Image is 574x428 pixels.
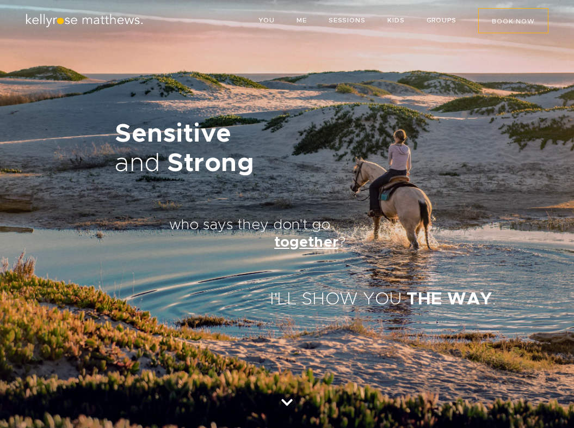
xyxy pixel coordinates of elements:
span: I'LL SHOW YOU [270,291,402,308]
a: KIDS [387,17,405,23]
span: Strong [167,151,254,176]
span: and [115,151,161,176]
span: . [492,291,496,308]
u: together [274,235,338,250]
img: Kellyrose Matthews logo [24,14,144,28]
span: Sensitive [115,121,232,147]
a: YOU [258,17,275,23]
a: BOOK NOW [478,8,548,33]
span: THE WAY [406,291,492,308]
a: SESSIONS [329,17,366,23]
a: GROUPS [427,17,456,23]
a: ME [297,17,307,23]
span: who says they don't go [169,218,330,233]
a: Kellyrose Matthews logo [24,20,144,30]
span: ? [338,235,345,250]
span: BOOK NOW [492,18,535,25]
